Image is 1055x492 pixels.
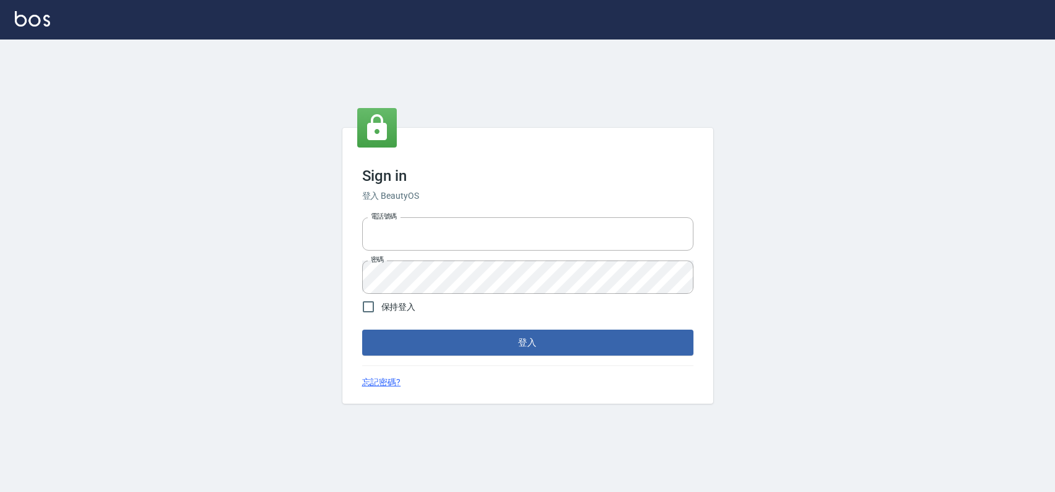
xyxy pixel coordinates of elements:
img: Logo [15,11,50,27]
span: 保持登入 [381,301,416,314]
label: 電話號碼 [371,212,397,221]
button: 登入 [362,330,693,356]
label: 密碼 [371,255,384,264]
h6: 登入 BeautyOS [362,190,693,202]
h3: Sign in [362,167,693,185]
a: 忘記密碼? [362,376,401,389]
